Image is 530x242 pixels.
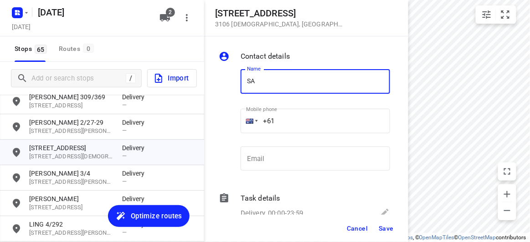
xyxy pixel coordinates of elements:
[147,69,197,87] button: Import
[241,109,258,133] div: Australia: + 61
[108,205,190,227] button: Optimize routes
[29,169,113,178] p: [PERSON_NAME] 3/4
[241,193,280,204] p: Task details
[122,101,127,108] span: —
[166,8,175,17] span: 2
[29,152,113,161] p: [STREET_ADDRESS][DEMOGRAPHIC_DATA]
[29,127,113,136] p: 27 Canterbury Road, 3130, Blackburn, AU
[122,229,127,236] span: —
[215,8,343,19] h5: [STREET_ADDRESS]
[31,71,126,86] input: Add or search stops
[34,5,152,20] h5: [DATE]
[458,234,496,241] a: OpenStreetMap
[241,109,390,133] input: 1 (702) 123-4567
[241,208,304,219] p: Delivery, 00:00-23:59
[156,9,174,27] button: 2
[142,69,197,87] a: Import
[153,72,189,84] span: Import
[122,152,127,159] span: —
[476,5,516,24] div: small contained button group
[15,43,50,55] span: Stops
[29,92,113,101] p: [PERSON_NAME] 309/369
[29,118,113,127] p: [PERSON_NAME] 2/27-29
[29,178,113,187] p: 4 Frank Street, 3108, Doncaster, AU
[332,234,526,241] li: © 2025 , © , © © contributors
[219,193,390,220] div: Task detailsDelivery, 00:00-23:59
[29,220,113,229] p: LING 4/292
[122,127,127,134] span: —
[29,101,113,110] p: 369 High Street, 3101, Kew, AU
[347,225,368,232] span: Cancel
[241,51,290,62] p: Contact details
[122,203,127,210] span: —
[122,178,127,185] span: —
[35,45,47,54] span: 65
[122,143,149,152] p: Delivery
[29,203,113,212] p: 783 Springvale Road, 3170, Mulgrave, AU
[379,207,390,218] svg: Edit
[178,9,196,27] button: More
[379,225,394,232] span: Save
[29,143,113,152] p: [STREET_ADDRESS]
[122,118,149,127] p: Delivery
[8,21,34,32] h5: Project date
[496,5,515,24] button: Fit zoom
[83,44,94,53] span: 0
[343,220,371,237] button: Cancel
[122,169,149,178] p: Delivery
[59,43,97,55] div: Routes
[126,73,136,83] div: /
[29,229,113,237] p: 292 Tooronga Road, 3146, Glen Iris, AU
[419,234,454,241] a: OpenMapTiles
[122,92,149,101] p: Delivery
[215,20,343,28] p: 3106 [DEMOGRAPHIC_DATA] , [GEOGRAPHIC_DATA]
[246,107,277,112] label: Mobile phone
[122,194,149,203] p: Delivery
[219,51,390,64] div: Contact details
[29,194,113,203] p: [PERSON_NAME]
[131,210,182,222] span: Optimize routes
[375,220,397,237] button: Save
